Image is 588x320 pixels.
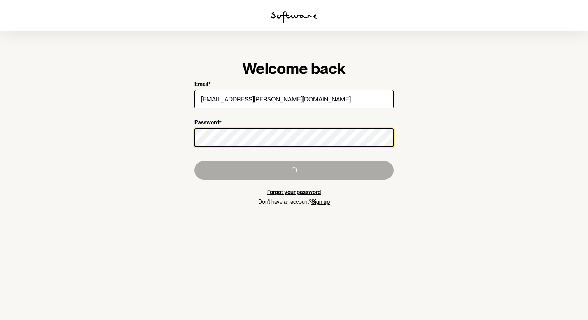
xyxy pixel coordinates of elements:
[194,119,219,127] p: Password
[311,199,330,205] a: Sign up
[194,59,394,78] h1: Welcome back
[271,11,317,23] img: software logo
[194,81,208,88] p: Email
[267,189,321,195] a: Forgot your password
[194,199,394,205] p: Don't have an account?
